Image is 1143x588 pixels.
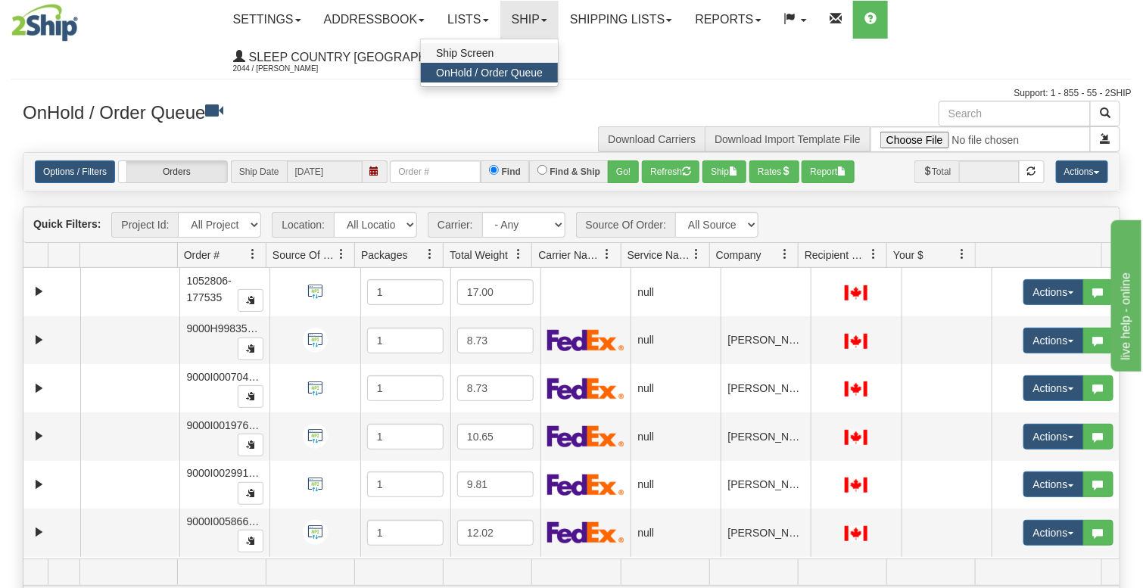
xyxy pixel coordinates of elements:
[702,160,746,183] button: Ship
[576,212,676,238] span: Source Of Order:
[559,1,684,39] a: Shipping lists
[184,247,220,263] span: Order #
[870,126,1091,152] input: Import
[417,241,443,267] a: Packages filter column settings
[450,247,508,263] span: Total Weight
[187,515,292,527] span: 9000I005866_BEDDN
[684,241,709,267] a: Service Name filter column settings
[1023,328,1084,353] button: Actions
[233,61,347,76] span: 2044 / [PERSON_NAME]
[35,160,115,183] a: Options / Filters
[111,212,178,238] span: Project Id:
[1108,216,1141,371] iframe: chat widget
[642,160,699,183] button: Refresh
[550,165,600,179] label: Find & Ship
[608,133,696,145] a: Download Carriers
[272,212,334,238] span: Location:
[436,1,500,39] a: Lists
[238,482,263,505] button: Copy to clipboard
[506,241,531,267] a: Total Weight filter column settings
[684,1,772,39] a: Reports
[631,268,721,316] td: null
[30,523,48,542] a: Expand
[502,165,521,179] label: Find
[273,247,336,263] span: Source Of Order
[914,160,958,183] span: Total
[628,247,691,263] span: Service Name
[845,526,867,541] img: CA
[30,427,48,446] a: Expand
[361,247,407,263] span: Packages
[30,282,48,301] a: Expand
[303,279,328,304] img: API
[33,216,101,232] label: Quick Filters:
[1090,101,1120,126] button: Search
[11,9,140,27] div: live help - online
[187,371,292,383] span: 9000I000704_BEDDN
[30,379,48,398] a: Expand
[845,285,867,300] img: CA
[1023,471,1084,497] button: Actions
[749,160,799,183] button: Rates
[303,520,328,545] img: API
[436,67,543,79] span: OnHold / Order Queue
[313,1,437,39] a: Addressbook
[421,63,558,82] a: OnHold / Order Queue
[222,39,499,76] a: Sleep Country [GEOGRAPHIC_DATA] 2044 / [PERSON_NAME]
[238,530,263,552] button: Copy to clipboard
[119,161,227,182] label: Orders
[11,87,1132,100] div: Support: 1 - 855 - 55 - 2SHIP
[238,385,263,408] button: Copy to clipboard
[608,160,639,183] button: Go!
[845,430,867,445] img: CA
[238,289,263,312] button: Copy to clipboard
[861,241,886,267] a: Recipient Country filter column settings
[11,4,78,42] img: logo2044.jpg
[30,331,48,350] a: Expand
[428,212,482,238] span: Carrier:
[631,509,721,557] td: null
[802,160,855,183] button: Report
[893,247,923,263] span: Your $
[547,329,624,351] img: FedEx Express®
[772,241,798,267] a: Company filter column settings
[547,521,624,543] img: FedEx Express®
[436,47,494,59] span: Ship Screen
[631,412,721,461] td: null
[187,275,232,303] span: 1052806-177535
[805,247,868,263] span: Recipient Country
[187,419,292,431] span: 9000I001976_BEDDN
[390,160,481,183] input: Order #
[547,474,624,496] img: FedEx Express®
[187,467,292,479] span: 9000I002991_BEDDN
[245,51,480,64] span: Sleep Country [GEOGRAPHIC_DATA]
[631,316,721,365] td: null
[716,247,761,263] span: Company
[547,425,624,447] img: FedEx Express®
[303,376,328,401] img: API
[1023,279,1084,305] button: Actions
[721,316,811,365] td: [PERSON_NAME]
[949,241,975,267] a: Your $ filter column settings
[721,461,811,509] td: [PERSON_NAME]
[547,378,624,400] img: FedEx Express®
[30,475,48,494] a: Expand
[231,160,287,183] span: Ship Date
[23,207,1120,243] div: grid toolbar
[240,241,266,267] a: Order # filter column settings
[303,472,328,497] img: API
[721,412,811,461] td: [PERSON_NAME]
[329,241,354,267] a: Source Of Order filter column settings
[595,241,621,267] a: Carrier Name filter column settings
[1023,375,1084,401] button: Actions
[1023,424,1084,450] button: Actions
[715,133,861,145] a: Download Import Template File
[238,434,263,456] button: Copy to clipboard
[1023,520,1084,546] button: Actions
[538,247,602,263] span: Carrier Name
[421,43,558,63] a: Ship Screen
[23,101,560,123] h3: OnHold / Order Queue
[721,509,811,557] td: [PERSON_NAME]
[303,424,328,449] img: API
[631,461,721,509] td: null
